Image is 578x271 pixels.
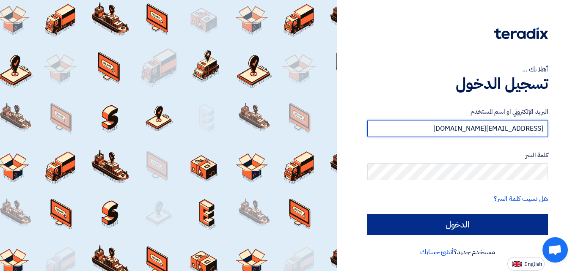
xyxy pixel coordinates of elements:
[420,247,454,257] a: أنشئ حسابك
[367,64,548,74] div: أهلا بك ...
[494,27,548,39] img: Teradix logo
[367,74,548,93] h1: تسجيل الدخول
[494,194,548,204] a: هل نسيت كلمة السر؟
[524,261,542,267] span: English
[367,247,548,257] div: مستخدم جديد؟
[542,237,568,263] div: Open chat
[507,257,545,271] button: English
[367,120,548,137] input: أدخل بريد العمل الإلكتروني او اسم المستخدم الخاص بك ...
[512,261,522,267] img: en-US.png
[367,214,548,235] input: الدخول
[367,151,548,160] label: كلمة السر
[367,107,548,117] label: البريد الإلكتروني او اسم المستخدم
